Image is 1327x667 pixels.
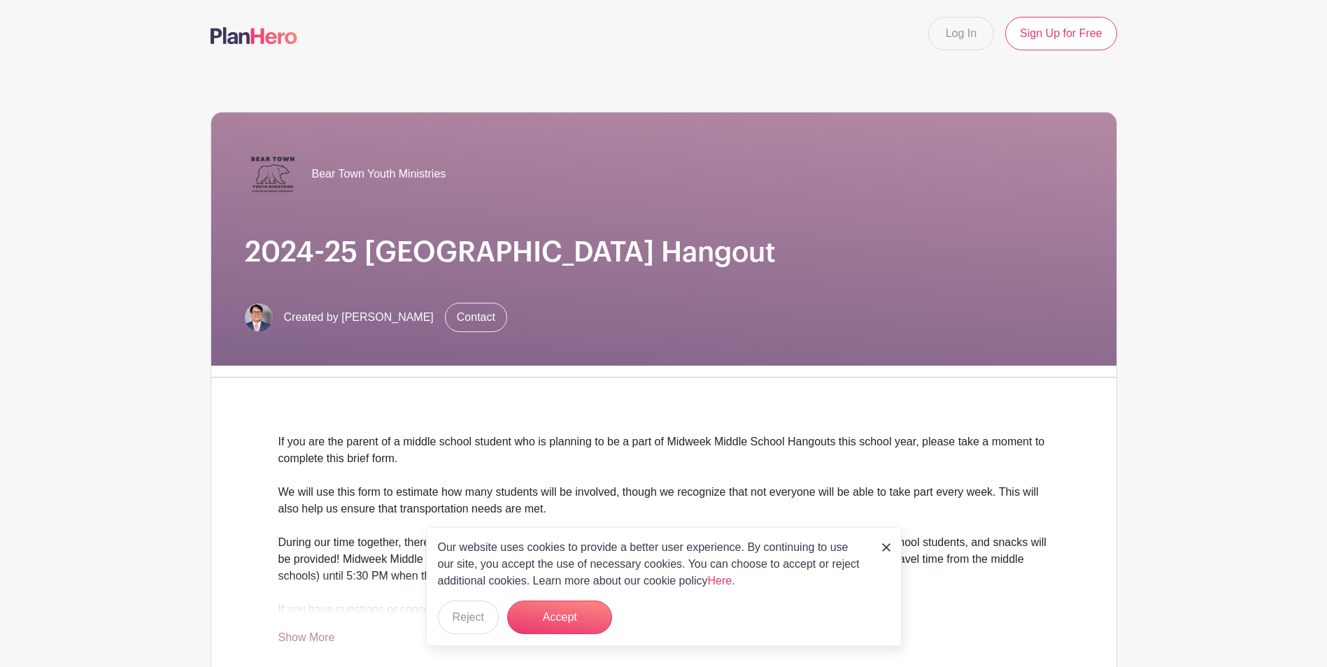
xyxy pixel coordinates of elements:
[245,236,1083,269] h1: 2024-25 [GEOGRAPHIC_DATA] Hangout
[245,146,301,202] img: Bear%20Town%20Youth%20Ministries%20Logo.png
[708,575,732,587] a: Here
[1005,17,1116,50] a: Sign Up for Free
[211,27,297,44] img: logo-507f7623f17ff9eddc593b1ce0a138ce2505c220e1c5a4e2b4648c50719b7d32.svg
[882,543,890,552] img: close_button-5f87c8562297e5c2d7936805f587ecaba9071eb48480494691a3f1689db116b3.svg
[438,601,499,634] button: Reject
[445,303,507,332] a: Contact
[278,631,335,649] a: Show More
[278,433,1049,618] div: If you are the parent of a middle school student who is planning to be a part of Midweek Middle S...
[438,539,867,589] p: Our website uses cookies to provide a better user experience. By continuing to use our site, you ...
[928,17,994,50] a: Log In
[245,303,273,331] img: T.%20Moore%20Headshot%202024.jpg
[312,166,446,182] span: Bear Town Youth Ministries
[507,601,612,634] button: Accept
[284,309,434,326] span: Created by [PERSON_NAME]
